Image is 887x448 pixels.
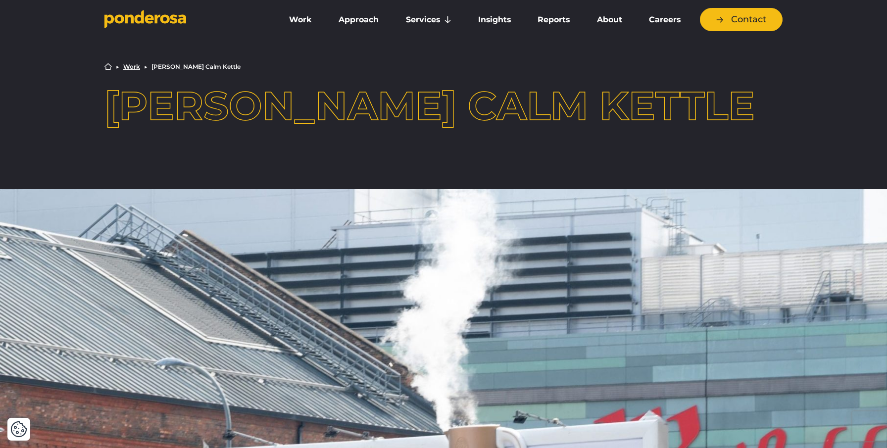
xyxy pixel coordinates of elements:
button: Cookie Settings [10,421,27,438]
a: Approach [327,9,390,30]
a: Services [394,9,463,30]
img: Revisit consent button [10,421,27,438]
a: Work [123,64,140,70]
a: Insights [467,9,522,30]
a: Contact [700,8,783,31]
li: ▶︎ [144,64,148,70]
a: Careers [638,9,692,30]
a: Home [104,63,112,70]
a: Go to homepage [104,10,263,30]
a: Reports [526,9,581,30]
a: Work [278,9,323,30]
a: About [585,9,633,30]
li: [PERSON_NAME] Calm Kettle [151,64,241,70]
li: ▶︎ [116,64,119,70]
h1: [PERSON_NAME] Calm Kettle [104,86,783,126]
